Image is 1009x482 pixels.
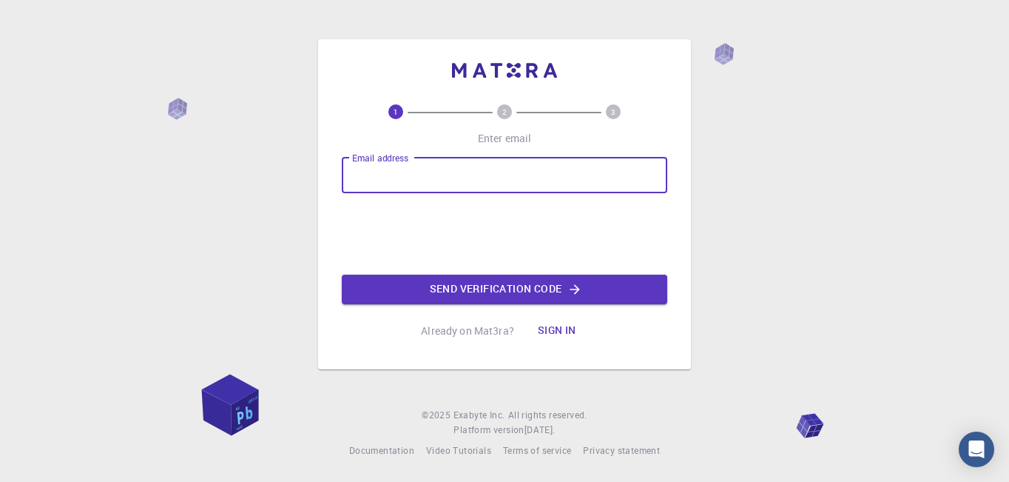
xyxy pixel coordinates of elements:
[453,409,505,421] span: Exabyte Inc.
[478,131,532,146] p: Enter email
[503,443,571,458] a: Terms of service
[352,152,408,164] label: Email address
[524,424,556,435] span: [DATE] .
[421,324,514,338] p: Already on Mat3ra?
[453,408,505,423] a: Exabyte Inc.
[453,423,524,438] span: Platform version
[426,443,491,458] a: Video Tutorials
[959,432,994,467] div: Open Intercom Messenger
[342,275,667,304] button: Send verification code
[349,444,414,456] span: Documentation
[392,205,617,263] iframe: reCAPTCHA
[583,444,660,456] span: Privacy statement
[503,444,571,456] span: Terms of service
[426,444,491,456] span: Video Tutorials
[611,107,615,117] text: 3
[394,107,398,117] text: 1
[422,408,453,423] span: © 2025
[502,107,507,117] text: 2
[349,443,414,458] a: Documentation
[526,316,588,346] button: Sign in
[524,423,556,438] a: [DATE].
[583,443,660,458] a: Privacy statement
[508,408,587,423] span: All rights reserved.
